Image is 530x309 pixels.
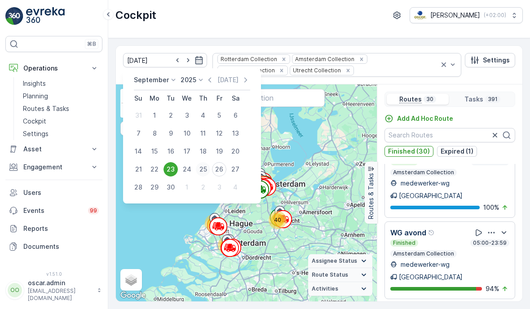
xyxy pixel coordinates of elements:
div: Help Tooltip Icon [428,229,435,236]
a: Insights [19,77,102,90]
p: Cockpit [115,8,156,22]
div: 10 [180,126,194,141]
th: Tuesday [163,90,179,106]
p: Settings [23,129,49,138]
p: Settings [483,56,510,65]
input: dd/mm/yyyy [123,53,207,67]
summary: Assignee Status [308,254,372,268]
div: OO [8,283,22,297]
p: [DATE] [217,75,238,84]
p: Cockpit [23,117,46,126]
div: Remove Den Haag Collection [277,67,287,74]
p: 94 % [486,284,499,293]
p: 2025 [181,75,196,84]
div: 6 [228,108,243,123]
p: [GEOGRAPHIC_DATA] [399,191,463,200]
span: 40 [274,216,281,223]
p: 30 [425,96,434,103]
div: Remove Utrecht Collection [343,67,353,74]
div: Rotterdam Collection [218,55,278,63]
div: 13 [228,126,243,141]
div: 3 [180,108,194,123]
a: Users [5,184,102,202]
th: Thursday [195,90,211,106]
th: Monday [146,90,163,106]
div: Remove Rotterdam Collection [279,56,289,63]
div: Amsterdam Collection [292,55,356,63]
a: Documents [5,238,102,256]
button: OOoscar.admin[EMAIL_ADDRESS][DOMAIN_NAME] [5,278,102,302]
img: basis-logo_rgb2x.png [414,10,427,20]
a: Routes & Tasks [19,102,102,115]
a: Reports [5,220,102,238]
a: Open this area in Google Maps (opens a new window) [118,290,148,301]
div: 21 [131,162,146,177]
div: 17 [180,144,194,159]
div: 1 [180,180,194,194]
div: 28 [131,180,146,194]
p: Operations [23,64,84,73]
p: Tasks [464,95,483,104]
p: ⌘B [87,40,96,48]
div: 2 [196,180,210,194]
div: 27 [228,162,243,177]
button: [PERSON_NAME](+02:00) [410,7,523,23]
img: Google [118,290,148,301]
p: Finished [392,239,416,247]
input: Search Routes [384,128,515,142]
div: 23 [163,162,178,177]
div: 31 [131,108,146,123]
th: Wednesday [179,90,195,106]
p: Finished (30) [388,147,430,156]
a: Zoom In [121,90,135,103]
p: Amsterdam Collection [392,169,455,176]
p: 05:00-23:59 [472,239,508,247]
p: Engagement [23,163,84,172]
div: 40 [269,211,287,229]
div: 29 [147,180,162,194]
button: Asset [5,140,102,158]
div: 26 [212,162,226,177]
p: 99 [90,207,97,214]
div: 9 [163,126,178,141]
div: 18 [196,144,210,159]
div: Remove Amsterdam Collection [357,56,367,63]
div: 1 [147,108,162,123]
p: Expired (1) [441,147,473,156]
button: Engagement [5,158,102,176]
div: 2 [163,108,178,123]
div: 15 [147,144,162,159]
div: 7 [131,126,146,141]
div: 22 [147,162,162,177]
div: 3 [212,180,226,194]
div: 25 [196,162,210,177]
span: Activities [312,285,338,292]
p: Documents [23,242,99,251]
button: Operations [5,59,102,77]
p: September [134,75,169,84]
p: [PERSON_NAME] [430,11,480,20]
div: 4 [228,180,243,194]
div: 20 [228,144,243,159]
img: logo_light-DOdMpM7g.png [26,7,65,25]
span: Assignee Status [312,257,357,265]
p: Insights [23,79,46,88]
a: Settings [19,128,102,140]
div: 14 [131,144,146,159]
p: Users [23,188,99,197]
button: Expired (1) [437,146,477,157]
a: Events99 [5,202,102,220]
p: [GEOGRAPHIC_DATA] [399,273,463,282]
p: Routes & Tasks [23,104,69,113]
a: Add Ad Hoc Route [384,114,453,123]
p: Routes & Tasks [367,173,375,220]
div: Utrecht Collection [290,66,342,75]
span: Route Status [312,271,348,278]
p: medewerker-wg [399,179,450,188]
p: Asset [23,145,84,154]
p: Add Ad Hoc Route [397,114,453,123]
p: Events [23,206,83,215]
p: medewerker-wg [399,260,450,269]
p: oscar.admin [28,278,93,287]
p: WG avond [390,227,426,238]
